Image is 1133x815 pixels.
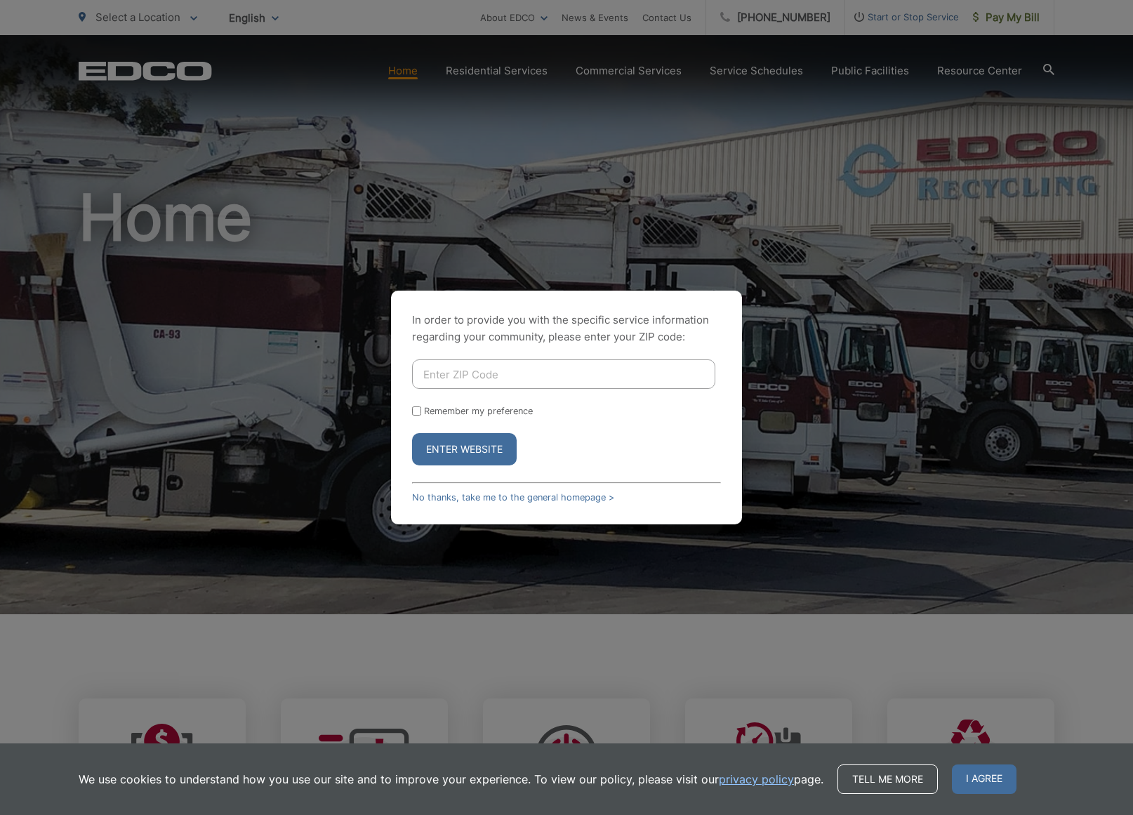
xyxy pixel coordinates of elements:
[837,764,938,794] a: Tell me more
[412,359,715,389] input: Enter ZIP Code
[412,433,517,465] button: Enter Website
[719,771,794,788] a: privacy policy
[952,764,1016,794] span: I agree
[412,492,614,503] a: No thanks, take me to the general homepage >
[79,771,823,788] p: We use cookies to understand how you use our site and to improve your experience. To view our pol...
[412,312,721,345] p: In order to provide you with the specific service information regarding your community, please en...
[424,406,533,416] label: Remember my preference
